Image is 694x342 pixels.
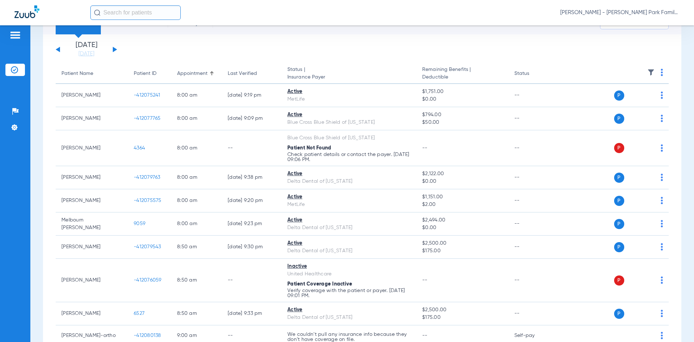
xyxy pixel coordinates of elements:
[134,145,145,151] span: 4364
[422,314,502,321] span: $175.00
[614,275,624,286] span: P
[416,64,508,84] th: Remaining Benefits |
[614,309,624,319] span: P
[287,193,411,201] div: Active
[56,259,128,302] td: [PERSON_NAME]
[222,302,282,325] td: [DATE] 9:33 PM
[56,212,128,236] td: Melbourn [PERSON_NAME]
[134,116,161,121] span: -412077765
[422,170,502,178] span: $2,122.00
[90,5,181,20] input: Search for patients
[661,92,663,99] img: group-dot-blue.svg
[171,259,222,302] td: 8:50 AM
[509,84,557,107] td: --
[287,263,411,270] div: Inactive
[422,224,502,232] span: $0.00
[134,70,157,77] div: Patient ID
[509,166,557,189] td: --
[134,244,161,249] span: -412079543
[287,152,411,162] p: Check patient details or contact the payer. [DATE] 09:06 PM.
[94,9,100,16] img: Search Icon
[287,314,411,321] div: Delta Dental of [US_STATE]
[222,166,282,189] td: [DATE] 9:38 PM
[509,64,557,84] th: Status
[287,134,411,142] div: Blue Cross Blue Shield of [US_STATE]
[422,88,502,96] span: $1,751.00
[171,302,222,325] td: 8:50 AM
[661,276,663,284] img: group-dot-blue.svg
[661,197,663,204] img: group-dot-blue.svg
[287,119,411,126] div: Blue Cross Blue Shield of [US_STATE]
[509,259,557,302] td: --
[287,111,411,119] div: Active
[661,220,663,227] img: group-dot-blue.svg
[287,270,411,278] div: United Healthcare
[647,69,655,76] img: filter.svg
[134,221,145,226] span: 9059
[422,278,428,283] span: --
[422,247,502,255] span: $175.00
[134,175,160,180] span: -412079763
[134,278,162,283] span: -412076059
[56,189,128,212] td: [PERSON_NAME]
[134,70,166,77] div: Patient ID
[222,189,282,212] td: [DATE] 9:20 PM
[287,201,411,208] div: MetLife
[222,236,282,259] td: [DATE] 9:30 PM
[614,196,624,206] span: P
[287,332,411,342] p: We couldn’t pull any insurance info because they don’t have coverage on file.
[287,145,331,151] span: Patient Not Found
[287,96,411,103] div: MetLife
[287,216,411,224] div: Active
[134,93,160,98] span: -412075241
[661,310,663,317] img: group-dot-blue.svg
[614,143,624,153] span: P
[171,236,222,259] td: 8:50 AM
[228,70,276,77] div: Last Verified
[222,259,282,302] td: --
[422,73,502,81] span: Deductible
[228,70,257,77] div: Last Verified
[177,70,207,77] div: Appointment
[661,332,663,339] img: group-dot-blue.svg
[14,5,39,18] img: Zuub Logo
[56,107,128,130] td: [PERSON_NAME]
[222,212,282,236] td: [DATE] 9:23 PM
[661,174,663,181] img: group-dot-blue.svg
[661,144,663,152] img: group-dot-blue.svg
[422,119,502,126] span: $50.00
[422,333,428,338] span: --
[422,145,428,151] span: --
[287,224,411,232] div: Delta Dental of [US_STATE]
[56,302,128,325] td: [PERSON_NAME]
[171,166,222,189] td: 8:00 AM
[661,115,663,122] img: group-dot-blue.svg
[661,69,663,76] img: group-dot-blue.svg
[171,130,222,166] td: 8:00 AM
[287,306,411,314] div: Active
[509,212,557,236] td: --
[614,90,624,101] span: P
[61,70,93,77] div: Patient Name
[422,111,502,119] span: $794.00
[171,189,222,212] td: 8:00 AM
[422,96,502,103] span: $0.00
[282,64,416,84] th: Status |
[171,84,222,107] td: 8:00 AM
[222,130,282,166] td: --
[56,236,128,259] td: [PERSON_NAME]
[560,9,680,16] span: [PERSON_NAME] - [PERSON_NAME] Park Family Dentistry
[65,50,108,58] a: [DATE]
[171,107,222,130] td: 8:00 AM
[422,306,502,314] span: $2,500.00
[287,240,411,247] div: Active
[422,193,502,201] span: $1,151.00
[614,242,624,252] span: P
[171,212,222,236] td: 8:00 AM
[287,247,411,255] div: Delta Dental of [US_STATE]
[422,216,502,224] span: $2,494.00
[61,70,122,77] div: Patient Name
[614,114,624,124] span: P
[287,282,352,287] span: Patient Coverage Inactive
[56,166,128,189] td: [PERSON_NAME]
